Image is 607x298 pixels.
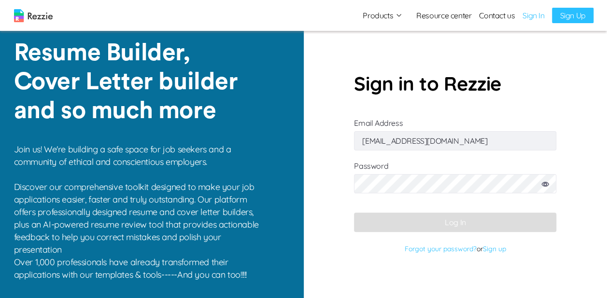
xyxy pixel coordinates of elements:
[14,143,266,256] p: Join us! We're building a safe space for job seekers and a community of ethical and conscientious...
[552,8,593,23] a: Sign Up
[416,10,471,21] a: Resource center
[479,10,515,21] a: Contact us
[354,131,556,150] input: Email Address
[354,174,556,193] input: Password
[14,9,53,22] img: logo
[354,161,556,203] label: Password
[522,10,544,21] a: Sign In
[354,242,556,256] p: or
[405,244,477,253] a: Forgot your password?
[483,244,506,253] a: Sign up
[14,256,266,281] p: Over 1,000 professionals have already transformed their applications with our templates & tools--...
[14,39,255,125] p: Resume Builder, Cover Letter builder and so much more
[354,213,556,232] button: Log In
[363,10,403,21] button: Products
[354,118,556,146] label: Email Address
[354,69,556,98] p: Sign in to Rezzie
